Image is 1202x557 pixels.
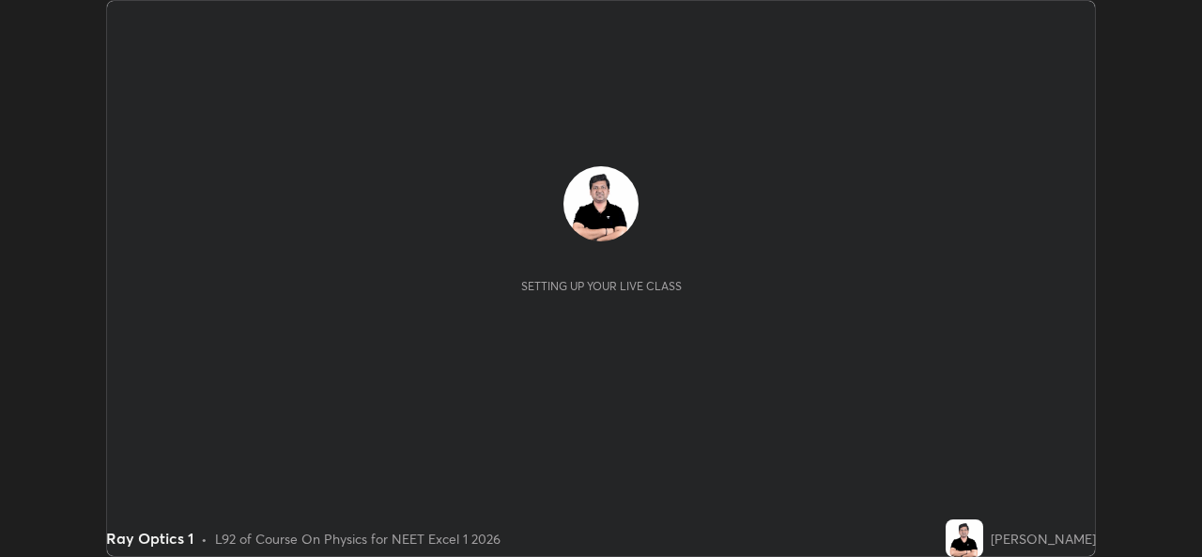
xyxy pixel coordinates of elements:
div: • [201,529,208,549]
img: 7ad8e9556d334b399f8606cf9d83f348.jpg [563,166,639,241]
div: Setting up your live class [521,279,682,293]
img: 7ad8e9556d334b399f8606cf9d83f348.jpg [946,519,983,557]
div: L92 of Course On Physics for NEET Excel 1 2026 [215,529,501,549]
div: Ray Optics 1 [106,527,193,549]
div: [PERSON_NAME] [991,529,1096,549]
